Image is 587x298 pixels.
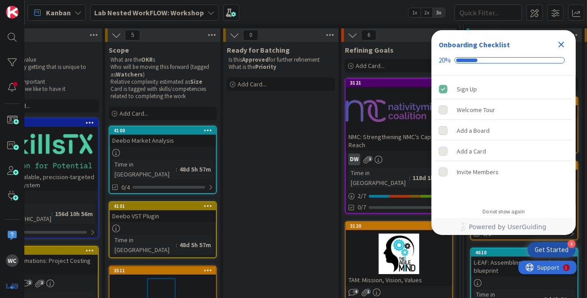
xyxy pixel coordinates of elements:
[109,126,217,194] a: 4100Deebo Market AnalysisTime in [GEOGRAPHIC_DATA]:48d 5h 57m0/4
[177,240,213,250] div: 48d 5h 57m
[110,135,216,146] div: Deebo Market Analysis
[176,240,177,250] span: :
[119,109,148,117] span: Add Card...
[409,173,410,183] span: :
[125,30,140,41] span: 5
[358,203,366,212] span: 0/7
[109,45,129,54] span: Scope
[457,84,477,95] div: Sign Up
[527,242,576,257] div: Open Get Started checklist, remaining modules: 4
[110,63,215,78] p: Who will be moving this forward (tagged as )
[431,76,576,202] div: Checklist items
[436,219,571,235] a: Powered by UserGuiding
[110,266,216,275] div: 3511
[431,219,576,235] div: Footer
[353,289,359,294] span: 4
[471,248,578,257] div: 4610
[346,79,452,151] div: 3121NMC: Strengthening NMC’s Capacity & Reach
[535,245,569,254] div: Get Started
[350,80,452,86] div: 3121
[365,289,371,294] span: 1
[457,146,486,157] div: Add a Card
[227,45,290,54] span: Ready for Batching
[238,80,266,88] span: Add Card...
[255,63,276,71] strong: Priority
[457,167,499,177] div: Invite Members
[435,162,572,182] div: Invite Members is incomplete.
[110,202,216,210] div: 4101
[109,201,217,258] a: 4101Deebo VST PluginTime in [GEOGRAPHIC_DATA]:48d 5h 57m
[349,168,409,188] div: Time in [GEOGRAPHIC_DATA]
[554,37,569,52] div: Close Checklist
[53,209,95,219] div: 156d 10h 56m
[141,56,153,63] strong: OKR
[94,8,204,17] b: Lab Nested WorkFLOW: Workshop
[350,223,452,229] div: 3120
[121,183,130,192] span: 0/4
[421,8,433,17] span: 2x
[439,56,569,64] div: Checklist progress: 20%
[6,280,18,292] img: avatar
[114,203,216,209] div: 4101
[469,221,546,232] span: Powered by UserGuiding
[243,30,258,41] span: 0
[356,62,385,70] span: Add Card...
[408,8,421,17] span: 1x
[367,156,373,162] span: 1
[431,30,576,235] div: Checklist Container
[435,100,572,120] div: Welcome Tour is incomplete.
[110,210,216,222] div: Deebo VST Plugin
[114,267,216,274] div: 3511
[46,7,71,18] span: Kanban
[229,63,333,71] p: What is the
[346,190,452,202] div: 2/7
[361,30,376,41] span: 6
[435,121,572,140] div: Add a Board is incomplete.
[176,164,177,174] span: :
[345,45,394,54] span: Refining Goals
[346,222,452,286] div: 3120TAM: Mission, Vision, Values
[439,39,510,50] div: Onboarding Checklist
[457,104,495,115] div: Welcome Tour
[346,79,452,87] div: 3121
[27,280,32,285] span: 2
[229,56,333,63] p: Is this for further refinement
[6,254,18,267] div: WC
[177,164,213,174] div: 48d 5h 57m
[47,4,49,11] div: 1
[346,131,452,151] div: NMC: Strengthening NMC’s Capacity & Reach
[110,126,216,146] div: 4100Deebo Market Analysis
[482,208,525,215] div: Do not show again
[471,257,578,276] div: L-EAF: Assembling L-EAF marketing blueprint
[345,78,453,214] a: 3121NMC: Strengthening NMC’s Capacity & ReachDWTime in [GEOGRAPHIC_DATA]:118d 1h 45m2/70/7
[471,248,578,276] div: 4610L-EAF: Assembling L-EAF marketing blueprint
[346,274,452,286] div: TAM: Mission, Vision, Values
[475,249,578,256] div: 4610
[435,141,572,161] div: Add a Card is incomplete.
[110,126,216,135] div: 4100
[486,30,502,41] span: 10
[110,56,215,63] p: What are the s
[346,222,452,230] div: 3120
[112,159,176,179] div: Time in [GEOGRAPHIC_DATA]
[110,78,215,86] p: Relative complexity estimated as
[39,280,45,285] span: 2
[51,209,53,219] span: :
[114,127,216,134] div: 4100
[439,56,451,64] div: 20%
[112,235,176,255] div: Time in [GEOGRAPHIC_DATA]
[19,1,41,12] span: Support
[410,173,449,183] div: 118d 1h 45m
[190,78,202,86] strong: Size
[346,154,452,165] div: DW
[435,79,572,99] div: Sign Up is complete.
[454,5,522,21] input: Quick Filter...
[110,202,216,222] div: 4101Deebo VST Plugin
[457,125,490,136] div: Add a Board
[433,8,445,17] span: 3x
[242,56,269,63] strong: Approved
[116,71,143,78] strong: Watchers
[568,240,576,248] div: 4
[349,154,360,165] div: DW
[358,191,366,201] span: 2 / 7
